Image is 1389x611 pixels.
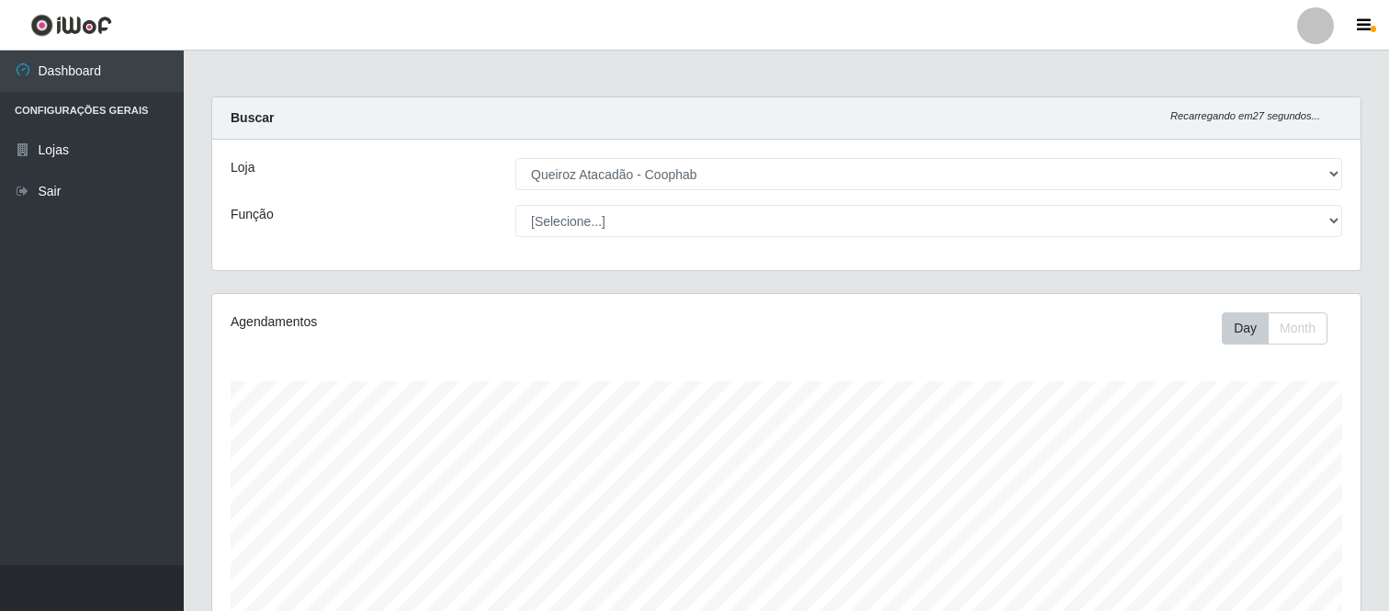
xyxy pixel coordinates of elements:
label: Loja [231,158,254,177]
button: Day [1222,312,1269,345]
label: Função [231,205,274,224]
strong: Buscar [231,110,274,125]
div: First group [1222,312,1327,345]
button: Month [1268,312,1327,345]
i: Recarregando em 27 segundos... [1170,110,1320,121]
div: Agendamentos [231,312,678,332]
img: CoreUI Logo [30,14,112,37]
div: Toolbar with button groups [1222,312,1342,345]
